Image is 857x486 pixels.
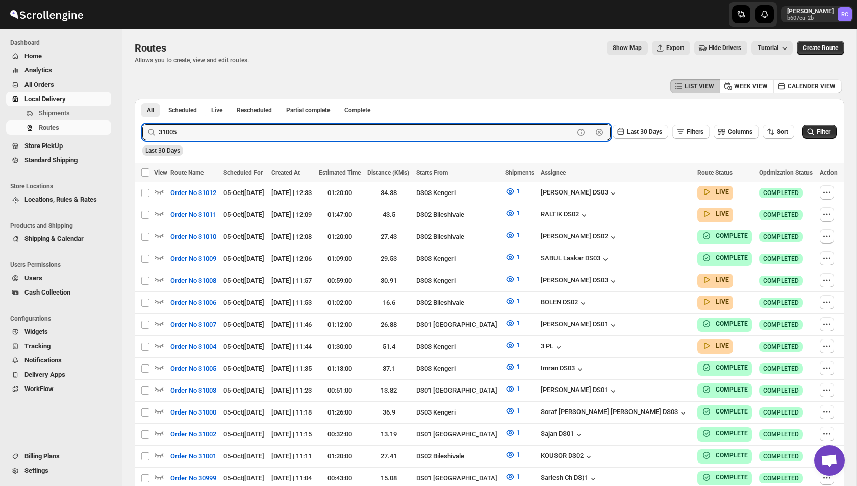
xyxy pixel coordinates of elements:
[223,169,263,176] span: Scheduled For
[170,254,216,264] span: Order No 31009
[820,169,838,176] span: Action
[613,125,668,139] button: Last 30 Days
[416,407,499,418] div: DS03 Kengeri
[170,342,216,352] span: Order No 31004
[499,205,526,222] button: 1
[763,452,799,460] span: COMPLETED
[271,320,313,330] div: [DATE] | 11:46
[6,464,111,478] button: Settings
[271,210,313,220] div: [DATE] | 12:09
[170,210,216,220] span: Order No 31011
[763,277,799,285] span: COMPLETED
[685,82,714,90] span: LIST VIEW
[271,188,313,198] div: [DATE] | 12:33
[39,109,70,117] span: Shipments
[170,320,216,330] span: Order No 31007
[319,210,362,220] div: 01:47:00
[541,452,594,462] div: KOUSOR DS02
[499,403,526,419] button: 1
[716,320,748,327] b: COMPLETE
[701,341,729,351] button: LIVE
[271,254,313,264] div: [DATE] | 12:06
[164,207,222,223] button: Order No 31011
[701,253,748,263] button: COMPLETE
[367,363,410,374] div: 37.1
[6,192,111,207] button: Locations, Rules & Rates
[701,450,748,460] button: COMPLETE
[223,233,264,240] span: 05-Oct | [DATE]
[516,451,520,458] span: 1
[499,469,526,485] button: 1
[6,63,111,78] button: Analytics
[223,321,264,328] span: 05-Oct | [DATE]
[516,363,520,371] span: 1
[499,381,526,397] button: 1
[367,429,410,440] div: 13.19
[271,451,313,461] div: [DATE] | 11:11
[223,386,264,394] span: 05-Oct | [DATE]
[763,211,799,219] span: COMPLETED
[541,276,618,286] button: [PERSON_NAME] DS03
[164,295,222,311] button: Order No 31006
[541,169,566,176] span: Assignee
[541,320,618,330] button: [PERSON_NAME] DS01
[164,404,222,421] button: Order No 31000
[541,232,618,242] button: [PERSON_NAME] DS02
[319,232,362,242] div: 01:20:00
[516,231,520,239] span: 1
[319,407,362,418] div: 01:26:00
[6,353,111,368] button: Notifications
[716,342,729,349] b: LIVE
[24,196,97,203] span: Locations, Rules & Rates
[781,6,853,22] button: User menu
[271,407,313,418] div: [DATE] | 11:18
[516,385,520,393] span: 1
[271,298,313,308] div: [DATE] | 11:53
[763,408,799,417] span: COMPLETED
[223,474,264,482] span: 05-Oct | [DATE]
[319,385,362,396] div: 00:51:00
[516,319,520,327] span: 1
[516,407,520,415] span: 1
[716,188,729,196] b: LIVE
[286,106,330,114] span: Partial complete
[499,227,526,244] button: 1
[170,232,216,242] span: Order No 31010
[223,364,264,372] span: 05-Oct | [DATE]
[6,339,111,353] button: Tracking
[697,169,733,176] span: Route Status
[24,235,84,242] span: Shipping & Calendar
[716,408,748,415] b: COMPLETE
[787,7,834,15] p: [PERSON_NAME]
[787,15,834,21] p: b607ea-2b
[416,473,499,483] div: DS01 [GEOGRAPHIC_DATA]
[499,249,526,265] button: 1
[666,44,684,52] span: Export
[24,371,65,378] span: Delivery Apps
[223,408,264,416] span: 05-Oct | [DATE]
[367,451,410,461] div: 27.41
[24,66,52,74] span: Analytics
[541,408,688,418] div: Soraf [PERSON_NAME] [PERSON_NAME] DS03
[499,447,526,463] button: 1
[541,430,584,440] button: Sajan DS01
[416,298,499,308] div: DS02 Bileshivale
[652,41,690,55] button: Export
[170,188,216,198] span: Order No 31012
[728,128,752,135] span: Columns
[694,41,747,55] button: Hide Drivers
[223,255,264,262] span: 05-Oct | [DATE]
[319,276,362,286] div: 00:59:00
[170,451,216,461] span: Order No 31001
[24,385,54,393] span: WorkFlow
[319,169,361,176] span: Estimated Time
[223,343,264,350] span: 05-Oct | [DATE]
[714,125,759,139] button: Columns
[541,188,618,199] button: [PERSON_NAME] DS03
[367,407,410,418] div: 36.9
[716,364,748,371] b: COMPLETE
[716,232,748,239] b: COMPLETE
[797,41,844,55] button: Create Route
[499,425,526,441] button: 1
